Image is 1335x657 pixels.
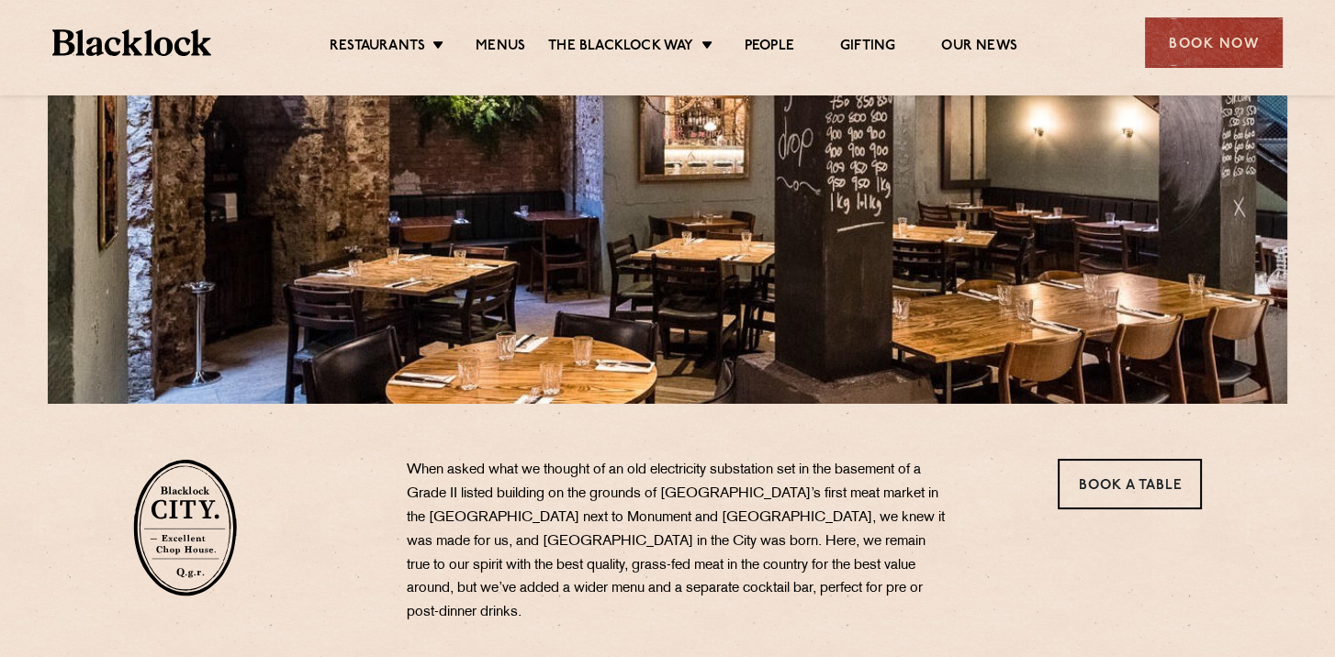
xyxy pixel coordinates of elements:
p: When asked what we thought of an old electricity substation set in the basement of a Grade II lis... [407,459,948,625]
a: Restaurants [330,38,425,58]
a: Book a Table [1058,459,1202,509]
a: Gifting [840,38,895,58]
a: People [745,38,794,58]
div: Book Now [1145,17,1283,68]
img: City-stamp-default.svg [133,459,237,596]
img: BL_Textured_Logo-footer-cropped.svg [52,29,211,56]
a: The Blacklock Way [548,38,693,58]
a: Menus [476,38,525,58]
a: Our News [941,38,1017,58]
